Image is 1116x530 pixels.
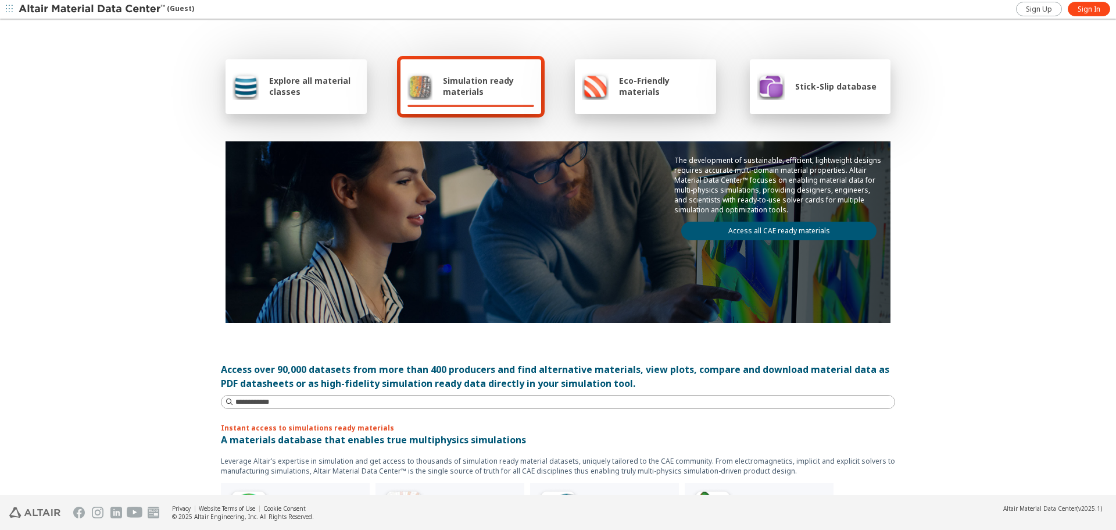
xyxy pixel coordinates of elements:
[221,362,895,390] div: Access over 90,000 datasets from more than 400 producers and find alternative materials, view plo...
[172,504,191,513] a: Privacy
[233,72,259,100] img: Explore all material classes
[443,75,534,97] span: Simulation ready materials
[1016,2,1062,16] a: Sign Up
[1003,504,1076,513] span: Altair Material Data Center
[19,3,167,15] img: Altair Material Data Center
[1068,2,1110,16] a: Sign In
[681,222,877,240] a: Access all CAE ready materials
[674,155,884,215] p: The development of sustainable, efficient, lightweight designs requires accurate multi-domain mat...
[221,433,895,447] p: A materials database that enables true multiphysics simulations
[172,513,314,521] div: © 2025 Altair Engineering, Inc. All Rights Reserved.
[1003,504,1102,513] div: (v2025.1)
[1026,5,1052,14] span: Sign Up
[1078,5,1100,14] span: Sign In
[757,72,785,100] img: Stick-Slip database
[582,72,609,100] img: Eco-Friendly materials
[795,81,877,92] span: Stick-Slip database
[19,3,194,15] div: (Guest)
[263,504,306,513] a: Cookie Consent
[407,72,432,100] img: Simulation ready materials
[221,456,895,476] p: Leverage Altair’s expertise in simulation and get access to thousands of simulation ready materia...
[199,504,255,513] a: Website Terms of Use
[269,75,360,97] span: Explore all material classes
[221,423,895,433] p: Instant access to simulations ready materials
[619,75,709,97] span: Eco-Friendly materials
[9,507,60,518] img: Altair Engineering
